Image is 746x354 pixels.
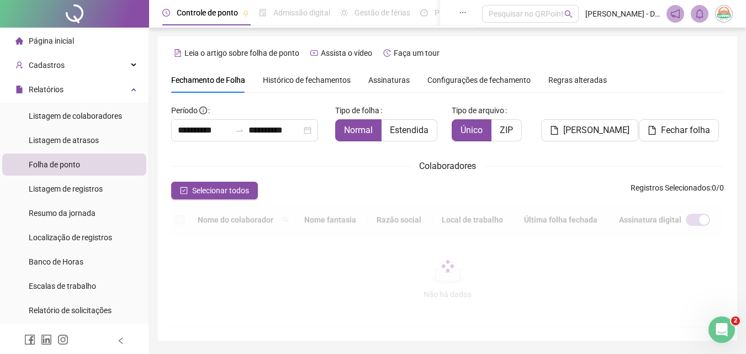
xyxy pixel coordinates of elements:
span: Listagem de atrasos [29,136,99,145]
span: : 0 / 0 [631,182,724,199]
span: 2 [731,316,740,325]
span: swap-right [235,126,244,135]
iframe: Intercom live chat [708,316,735,343]
span: Selecionar todos [192,184,249,197]
span: instagram [57,334,68,345]
span: Escalas de trabalho [29,282,96,290]
span: Tipo de folha [335,104,379,117]
span: left [117,337,125,345]
span: Banco de Horas [29,257,83,266]
span: Resumo da jornada [29,209,96,218]
button: Selecionar todos [171,182,258,199]
span: search [564,10,573,18]
span: Página inicial [29,36,74,45]
span: [PERSON_NAME] - DA VOVÓ PAPINHAS [585,8,660,20]
span: Cadastros [29,61,65,70]
span: Relatórios [29,85,64,94]
span: bell [695,9,705,19]
span: linkedin [41,334,52,345]
span: user-add [15,61,23,69]
button: [PERSON_NAME] [541,119,638,141]
img: 10201 [716,6,732,22]
span: Assinaturas [368,76,410,84]
span: youtube [310,49,318,57]
span: Único [461,125,483,135]
span: dashboard [420,9,428,17]
span: sun [340,9,348,17]
span: Tipo de arquivo [452,104,504,117]
span: home [15,37,23,45]
span: clock-circle [162,9,170,17]
span: Período [171,106,198,115]
span: Leia o artigo sobre folha de ponto [184,49,299,57]
span: Fechar folha [661,124,710,137]
span: [PERSON_NAME] [563,124,629,137]
span: Configurações de fechamento [427,76,531,84]
span: info-circle [199,107,207,114]
span: facebook [24,334,35,345]
span: history [383,49,391,57]
span: Listagem de colaboradores [29,112,122,120]
span: Normal [344,125,373,135]
span: Registros Selecionados [631,183,710,192]
span: pushpin [242,10,249,17]
span: Faça um tour [394,49,440,57]
span: file-text [174,49,182,57]
span: Gestão de férias [355,8,410,17]
span: ellipsis [459,9,467,17]
span: file [648,126,657,135]
span: to [235,126,244,135]
span: Listagem de registros [29,184,103,193]
span: Controle de ponto [177,8,238,17]
span: Estendida [390,125,428,135]
span: file [15,86,23,93]
span: Regras alteradas [548,76,607,84]
span: Localização de registros [29,233,112,242]
span: Assista o vídeo [321,49,372,57]
span: check-square [180,187,188,194]
span: Relatório de solicitações [29,306,112,315]
span: Histórico de fechamentos [263,76,351,84]
span: Folha de ponto [29,160,80,169]
span: ZIP [500,125,513,135]
span: Colaboradores [419,161,476,171]
button: Fechar folha [639,119,719,141]
span: Painel do DP [435,8,478,17]
span: file [550,126,559,135]
span: Admissão digital [273,8,330,17]
span: Fechamento de Folha [171,76,245,84]
span: file-done [259,9,267,17]
span: notification [670,9,680,19]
